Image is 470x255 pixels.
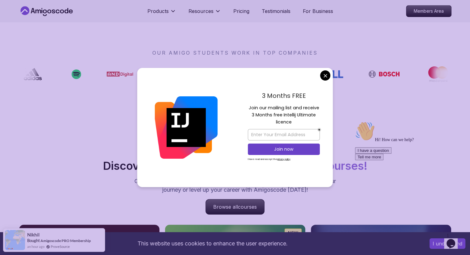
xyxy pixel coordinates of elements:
[2,2,22,22] img: :wave:
[40,238,91,243] a: Amigoscode PRO Membership
[406,5,451,17] a: Members Area
[206,199,264,214] p: Browse all
[188,7,214,15] p: Resources
[51,244,70,249] a: ProveSource
[27,232,40,237] span: Nikhil
[2,35,31,41] button: Tell me more
[5,237,420,250] div: This website uses cookies to enhance the user experience.
[353,119,464,227] iframe: chat widget
[147,7,176,20] button: Products
[2,2,114,41] div: 👋Hi! How can we help?I have a questionTell me more
[103,160,367,172] h2: Discover Amigoscode's Latest
[262,7,290,15] a: Testimonials
[205,199,265,215] a: Browse allcourses
[2,28,39,35] button: I have a question
[131,177,339,194] p: Get unlimited access to coding , , and . Start your journey or level up your career with Amigosco...
[444,230,464,249] iframe: chat widget
[238,204,257,210] span: courses
[233,7,249,15] a: Pricing
[430,238,465,249] button: Accept cookies
[19,49,451,56] p: OUR AMIGO STUDENTS WORK IN TOP COMPANIES
[188,7,221,20] button: Resources
[27,238,40,243] span: Bought
[27,244,44,249] span: an hour ago
[2,19,61,23] span: Hi! How can we help?
[5,230,25,250] img: provesource social proof notification image
[288,230,298,236] p: NEW
[303,7,333,15] a: For Business
[406,6,451,17] p: Members Area
[147,7,169,15] p: Products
